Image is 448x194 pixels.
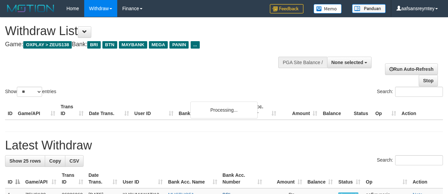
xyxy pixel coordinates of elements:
span: ... [191,41,200,49]
th: Balance [320,101,351,120]
span: OXPLAY > ZEUS138 [23,41,72,49]
img: MOTION_logo.png [5,3,56,13]
span: CSV [69,158,79,164]
th: Balance: activate to sort column ascending [305,169,336,188]
th: Bank Acc. Number [238,101,279,120]
span: MEGA [149,41,168,49]
a: CSV [65,155,84,167]
input: Search: [395,155,443,165]
th: Date Trans. [86,101,132,120]
a: Copy [45,155,65,167]
th: ID: activate to sort column descending [5,169,23,188]
button: None selected [327,57,372,68]
th: User ID [132,101,176,120]
th: Action [410,169,443,188]
span: None selected [331,60,363,65]
th: Amount [279,101,320,120]
a: Run Auto-Refresh [385,63,438,75]
img: Feedback.jpg [270,4,303,13]
img: Button%20Memo.svg [314,4,342,13]
th: Game/API [15,101,58,120]
th: Status [351,101,373,120]
th: Status: activate to sort column ascending [335,169,363,188]
span: PANIN [169,41,189,49]
th: User ID: activate to sort column ascending [120,169,165,188]
th: Trans ID [58,101,86,120]
th: Bank Acc. Name [176,101,238,120]
th: Trans ID: activate to sort column ascending [59,169,86,188]
span: BRI [87,41,100,49]
input: Search: [395,87,443,97]
label: Search: [377,87,443,97]
h1: Latest Withdraw [5,139,443,152]
th: Game/API: activate to sort column ascending [23,169,59,188]
th: Op: activate to sort column ascending [363,169,410,188]
span: BTN [102,41,117,49]
th: Bank Acc. Number: activate to sort column ascending [220,169,265,188]
th: Date Trans.: activate to sort column ascending [86,169,120,188]
th: Op [373,101,399,120]
th: Bank Acc. Name: activate to sort column ascending [165,169,220,188]
h1: Withdraw List [5,24,292,38]
th: ID [5,101,15,120]
span: Show 25 rows [9,158,41,164]
span: MAYBANK [119,41,147,49]
img: panduan.png [352,4,386,13]
a: Show 25 rows [5,155,45,167]
div: Processing... [190,102,258,118]
th: Amount: activate to sort column ascending [265,169,305,188]
th: Action [399,101,443,120]
span: Copy [49,158,61,164]
h4: Game: Bank: [5,41,292,48]
a: Stop [419,75,438,86]
label: Show entries [5,87,56,97]
select: Showentries [17,87,42,97]
label: Search: [377,155,443,165]
div: PGA Site Balance / [278,57,327,68]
